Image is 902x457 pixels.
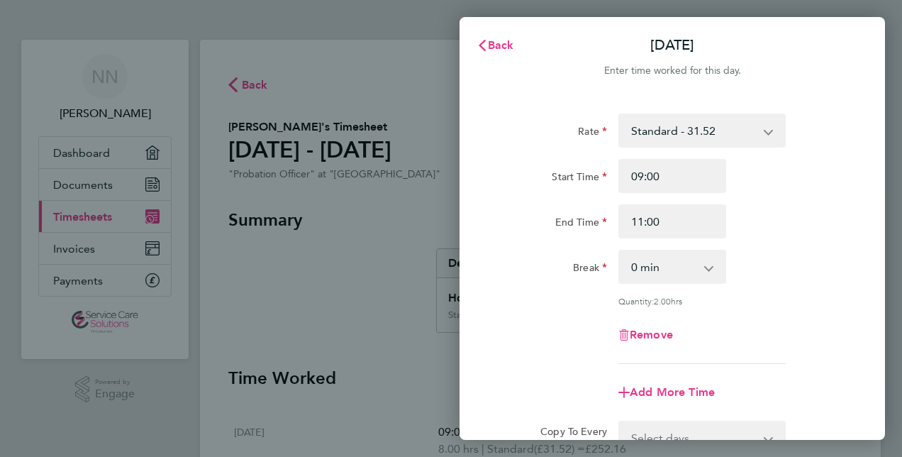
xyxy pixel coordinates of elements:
span: Back [488,38,514,52]
div: Enter time worked for this day. [460,62,885,79]
button: Add More Time [618,387,715,398]
label: Rate [578,125,607,142]
button: Back [462,31,528,60]
button: Remove [618,329,673,341]
p: [DATE] [650,35,694,55]
label: Start Time [552,170,607,187]
div: Quantity: hrs [618,295,786,307]
input: E.g. 18:00 [618,204,726,238]
label: Copy To Every Following [529,425,607,451]
label: End Time [555,216,607,233]
label: Break [573,261,607,278]
span: 2.00 [654,295,671,307]
input: E.g. 08:00 [618,159,726,193]
span: Remove [630,328,673,341]
span: Add More Time [630,385,715,399]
